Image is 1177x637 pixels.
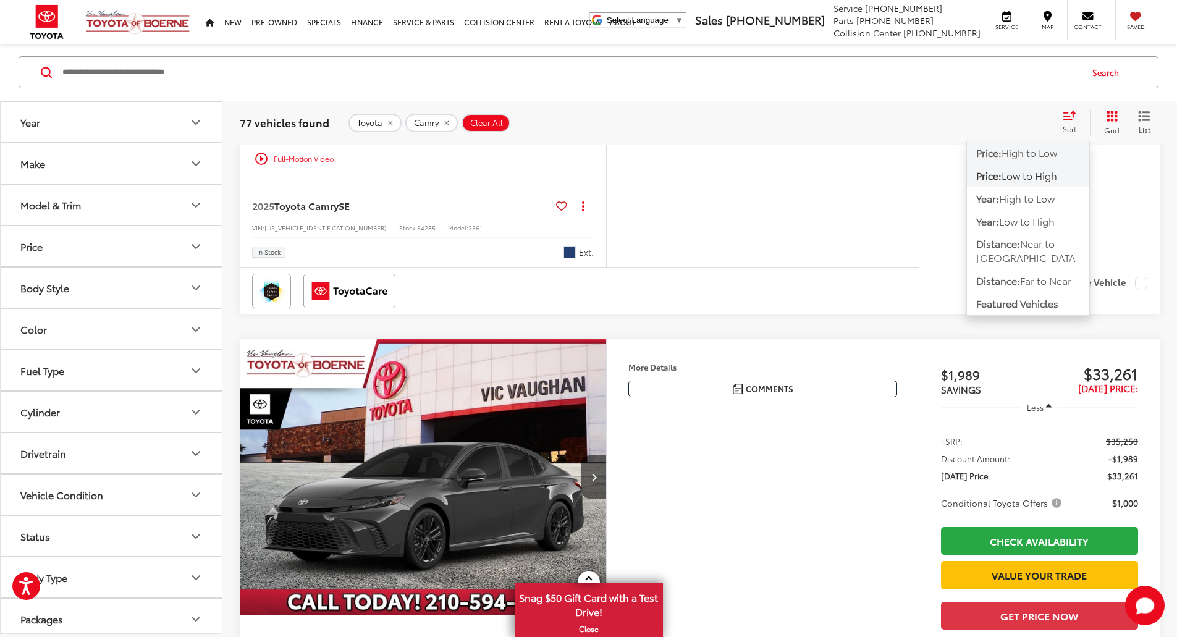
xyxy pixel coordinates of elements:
input: Search by Make, Model, or Keyword [61,57,1081,87]
div: Fuel Type [188,363,203,378]
button: Search [1081,57,1137,88]
div: Fuel Type [20,365,64,376]
div: Cylinder [188,405,203,420]
div: Vehicle Condition [188,487,203,502]
div: Make [20,158,45,169]
span: High to Low [1002,145,1057,159]
div: Body Type [188,570,203,585]
button: Model & TrimModel & Trim [1,185,223,225]
div: Status [188,529,203,544]
span: Model: [448,223,468,232]
span: $35,250 [1106,435,1138,447]
button: Year:High to Low [967,187,1089,209]
button: Distance:Near to [GEOGRAPHIC_DATA] [967,233,1089,269]
span: Service [993,23,1021,31]
div: Vehicle Condition [20,489,103,500]
button: Year:Low to High [967,210,1089,232]
span: $1,000 [1112,497,1138,509]
span: [PHONE_NUMBER] [726,12,825,28]
div: Drivetrain [20,447,66,459]
span: VIN: [252,223,264,232]
span: [DATE] Price: [1078,381,1138,395]
span: [US_VEHICLE_IDENTIFICATION_NUMBER] [264,223,387,232]
button: Fuel TypeFuel Type [1,350,223,390]
img: 2025 Toyota Camry SE FWD [239,339,607,615]
span: SE [339,198,350,213]
span: Less [1027,402,1044,413]
span: 54285 [417,223,436,232]
div: Year [188,115,203,130]
span: Saved [1122,23,1149,31]
span: dropdown dots [582,201,584,211]
button: Body TypeBody Type [1,557,223,597]
button: List View [1129,110,1160,135]
div: Model & Trim [188,198,203,213]
button: YearYear [1,102,223,142]
button: Distance:Far to Near [967,269,1089,292]
button: Featured Vehicles [967,292,1089,314]
div: Color [20,323,47,335]
span: Distance: [976,236,1020,250]
img: Comments [733,384,743,394]
button: ColorColor [1,309,223,349]
div: Make [188,156,203,171]
span: $33,261 [1107,470,1138,482]
span: Year: [976,214,999,228]
span: Discount Amount: [941,452,1010,465]
span: 77 vehicles found [240,114,329,129]
a: 2025Toyota CamrySE [252,199,551,213]
button: Next image [581,455,606,499]
div: Body Style [20,282,69,293]
button: Get Price Now [941,602,1138,630]
button: Conditional Toyota Offers [941,497,1066,509]
span: -$1,989 [1108,452,1138,465]
span: Comments [746,383,793,395]
span: Map [1034,23,1061,31]
span: Low to High [999,214,1055,228]
div: Price [20,240,43,252]
h4: More Details [628,363,897,371]
div: Packages [20,613,63,625]
button: Grid View [1090,110,1129,135]
img: Vic Vaughan Toyota of Boerne [85,9,190,35]
div: Drivetrain [188,446,203,461]
div: Model & Trim [20,199,81,211]
div: Cylinder [20,406,60,418]
div: Packages [188,612,203,626]
span: Snag $50 Gift Card with a Test Drive! [516,584,662,622]
span: 2561 [468,223,482,232]
a: Value Your Trade [941,561,1138,589]
span: Distance: [976,272,1020,287]
div: Price [188,239,203,254]
button: remove Toyota [348,113,402,132]
span: Near to [GEOGRAPHIC_DATA] [976,236,1079,264]
span: Grid [1104,124,1120,135]
span: Toyota [357,117,382,127]
span: Low to High [1002,168,1057,182]
button: Price:Low to High [967,164,1089,187]
img: ToyotaCare Vic Vaughan Toyota of Boerne Boerne TX [306,276,393,306]
button: StatusStatus [1,516,223,556]
span: Select Language [607,15,669,25]
span: Sales [695,12,723,28]
button: Select sort value [1057,110,1090,135]
a: Select Language​ [607,15,683,25]
button: CylinderCylinder [1,392,223,432]
span: [DATE] Price: [941,470,990,482]
span: Price: [976,145,1002,159]
span: Blue [563,246,576,258]
button: Toggle Chat Window [1125,586,1165,625]
div: Year [20,116,40,128]
span: [PHONE_NUMBER] [865,2,942,14]
span: High to Low [999,191,1055,205]
img: Toyota Safety Sense Vic Vaughan Toyota of Boerne Boerne TX [255,276,289,306]
button: remove Camry [405,113,458,132]
span: Far to Near [1020,272,1071,287]
a: 2025 Toyota Camry SE FWD2025 Toyota Camry SE FWD2025 Toyota Camry SE FWD2025 Toyota Camry SE FWD [239,339,607,615]
button: Comments [628,381,897,397]
span: Contact [1074,23,1102,31]
button: Clear All [462,113,510,132]
span: Collision Center [833,27,901,39]
label: Compare Vehicle [1050,277,1147,289]
span: $1,989 [941,365,1040,384]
